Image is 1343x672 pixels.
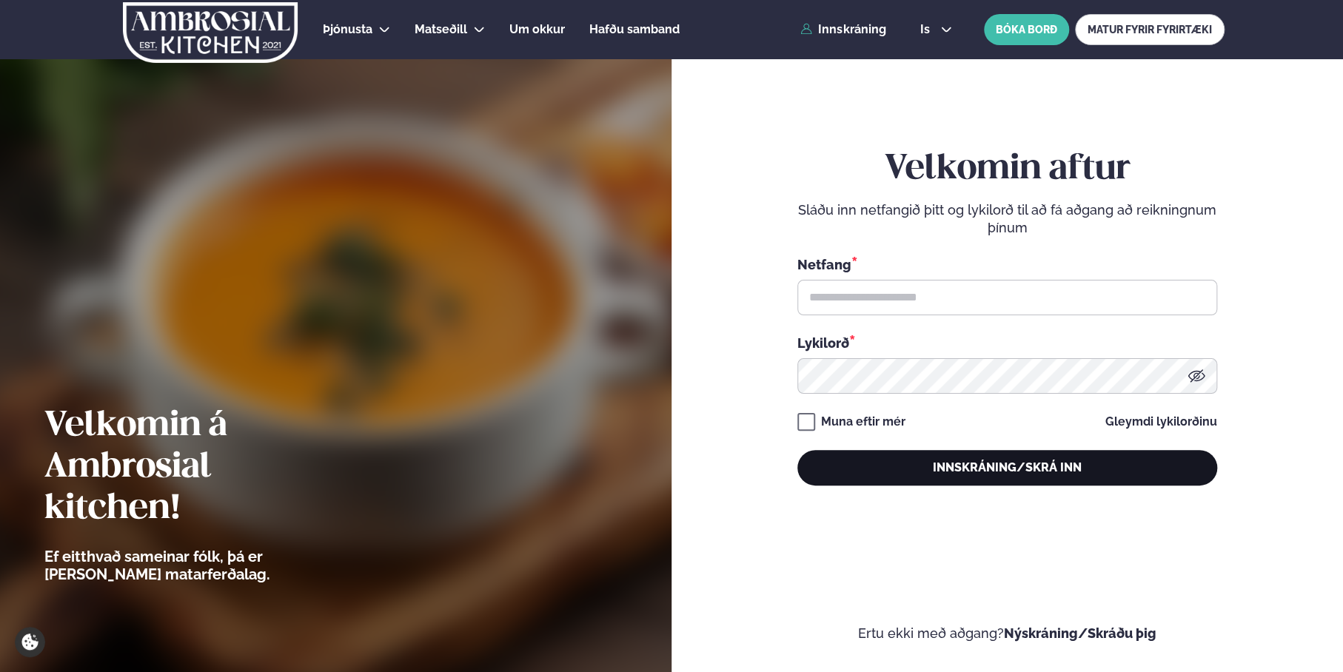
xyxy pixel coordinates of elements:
button: BÓKA BORÐ [984,14,1069,45]
a: Um okkur [509,21,565,38]
h2: Velkomin á Ambrosial kitchen! [44,406,352,530]
button: is [908,24,963,36]
span: Þjónusta [323,22,372,36]
a: Cookie settings [15,627,45,657]
span: Matseðill [415,22,467,36]
p: Sláðu inn netfangið þitt og lykilorð til að fá aðgang að reikningnum þínum [797,201,1217,237]
a: MATUR FYRIR FYRIRTÆKI [1075,14,1225,45]
a: Nýskráning/Skráðu þig [1004,625,1156,641]
span: Hafðu samband [589,22,680,36]
a: Gleymdi lykilorðinu [1105,416,1217,428]
a: Hafðu samband [589,21,680,38]
a: Þjónusta [323,21,372,38]
div: Lykilorð [797,333,1217,352]
p: Ertu ekki með aðgang? [716,625,1299,642]
button: Innskráning/Skrá inn [797,450,1217,485]
span: is [920,24,934,36]
a: Matseðill [415,21,467,38]
span: Um okkur [509,22,565,36]
a: Innskráning [800,23,885,36]
h2: Velkomin aftur [797,149,1217,190]
img: logo [122,2,299,63]
p: Ef eitthvað sameinar fólk, þá er [PERSON_NAME] matarferðalag. [44,548,352,583]
div: Netfang [797,255,1217,274]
